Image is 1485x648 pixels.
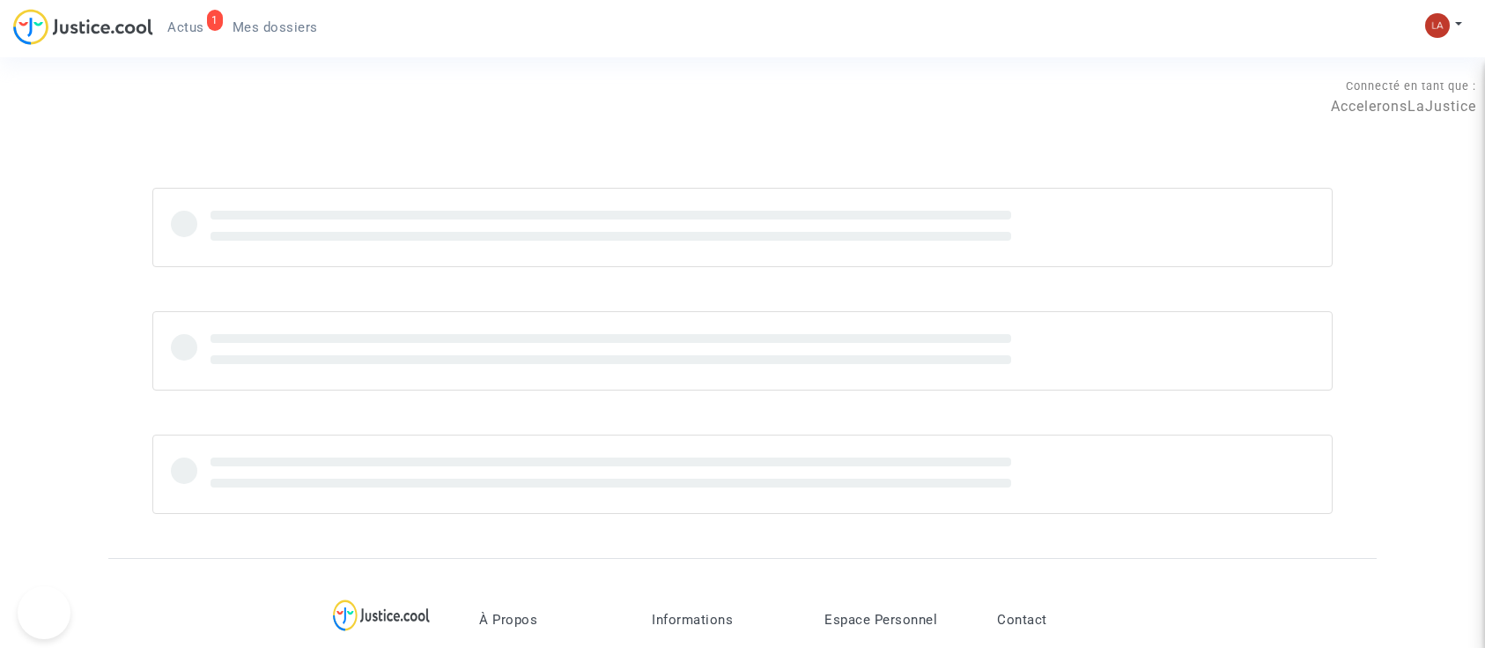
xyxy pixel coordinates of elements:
span: Connecté en tant que : [1346,79,1476,93]
p: Contact [997,612,1143,628]
span: Actus [167,19,204,35]
img: 3f9b7d9779f7b0ffc2b90d026f0682a9 [1425,13,1450,38]
img: jc-logo.svg [13,9,153,45]
p: À Propos [479,612,625,628]
a: Mes dossiers [218,14,332,41]
div: 1 [207,10,223,31]
p: Informations [652,612,798,628]
iframe: Help Scout Beacon - Open [18,586,70,639]
span: Mes dossiers [233,19,318,35]
p: Espace Personnel [824,612,971,628]
a: 1Actus [153,14,218,41]
img: logo-lg.svg [333,600,431,631]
